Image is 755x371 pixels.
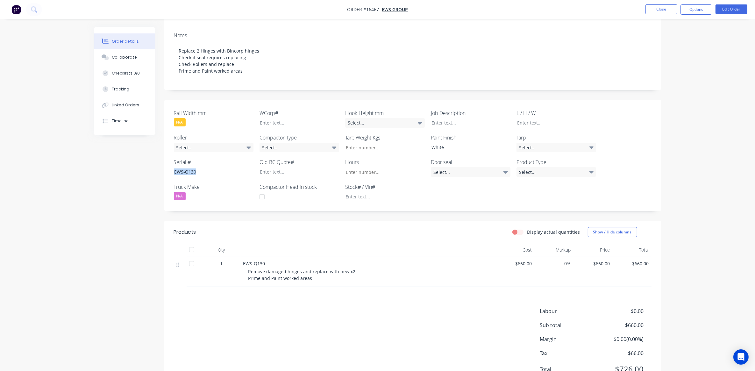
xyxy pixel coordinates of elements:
span: $660.00 [576,260,610,267]
div: EWS-Q130 [169,167,249,176]
div: Replace 2 Hinges with Bincorp hinges Check if seal requires replacing Check Rollers and replace P... [174,41,652,81]
label: Roller [174,134,253,141]
div: Price [573,244,613,256]
a: EWS Group [382,7,408,13]
label: Product Type [516,158,596,166]
label: Hours [345,158,425,166]
div: Collaborate [112,54,137,60]
span: EWS-Q130 [243,260,265,267]
label: Tare Weight Kgs [345,134,425,141]
div: Select... [516,167,596,177]
span: 1 [220,260,223,267]
button: Show / Hide columns [588,227,637,237]
div: Linked Orders [112,102,139,108]
span: Sub total [540,321,597,329]
span: $660.00 [615,260,649,267]
label: Serial # [174,158,253,166]
div: N/A [174,192,186,200]
div: Order details [112,39,139,44]
div: Cost [495,244,535,256]
div: Select... [516,143,596,152]
label: Paint Finish [431,134,510,141]
label: Tarp [516,134,596,141]
button: Options [680,4,712,15]
label: Truck Make [174,183,253,191]
label: Rail Width mm [174,109,253,117]
label: Compactor Type [260,134,339,141]
div: Select... [345,118,425,128]
label: Door seal [431,158,510,166]
button: Checklists 0/0 [94,65,155,81]
div: Timeline [112,118,129,124]
input: Enter number... [340,143,424,152]
span: Tax [540,349,597,357]
div: Notes [174,32,652,39]
input: Enter number... [340,167,424,177]
div: Tracking [112,86,129,92]
img: Factory [11,5,21,14]
label: WCorp# [260,109,339,117]
span: $0.00 ( 0.00 %) [596,335,644,343]
div: Select... [260,143,339,152]
button: Timeline [94,113,155,129]
span: Labour [540,307,597,315]
div: N/A [174,118,186,126]
span: $0.00 [596,307,644,315]
div: Open Intercom Messenger [733,349,749,365]
div: Select... [174,143,253,152]
label: L / H / W [516,109,596,117]
div: White [426,143,506,152]
div: Select... [431,167,510,177]
div: Markup [534,244,573,256]
button: Edit Order [716,4,747,14]
button: Order details [94,33,155,49]
button: Tracking [94,81,155,97]
label: Compactor Head in stock [260,183,339,191]
div: Checklists 0/0 [112,70,140,76]
span: Order #16467 - [347,7,382,13]
span: Margin [540,335,597,343]
button: Collaborate [94,49,155,65]
span: $660.00 [596,321,644,329]
button: Close [645,4,677,14]
span: 0% [537,260,571,267]
label: Stock# / Vin# [345,183,425,191]
button: Linked Orders [94,97,155,113]
label: Display actual quantities [527,229,580,235]
label: Old BC Quote# [260,158,339,166]
span: Remove damaged hinges and replace with new x2 Prime and Paint worked areas [248,268,357,281]
label: Job Description [431,109,510,117]
div: Qty [203,244,241,256]
div: Products [174,228,196,236]
span: $660.00 [498,260,532,267]
label: Hook Height mm [345,109,425,117]
div: Total [612,244,652,256]
span: $66.00 [596,349,644,357]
